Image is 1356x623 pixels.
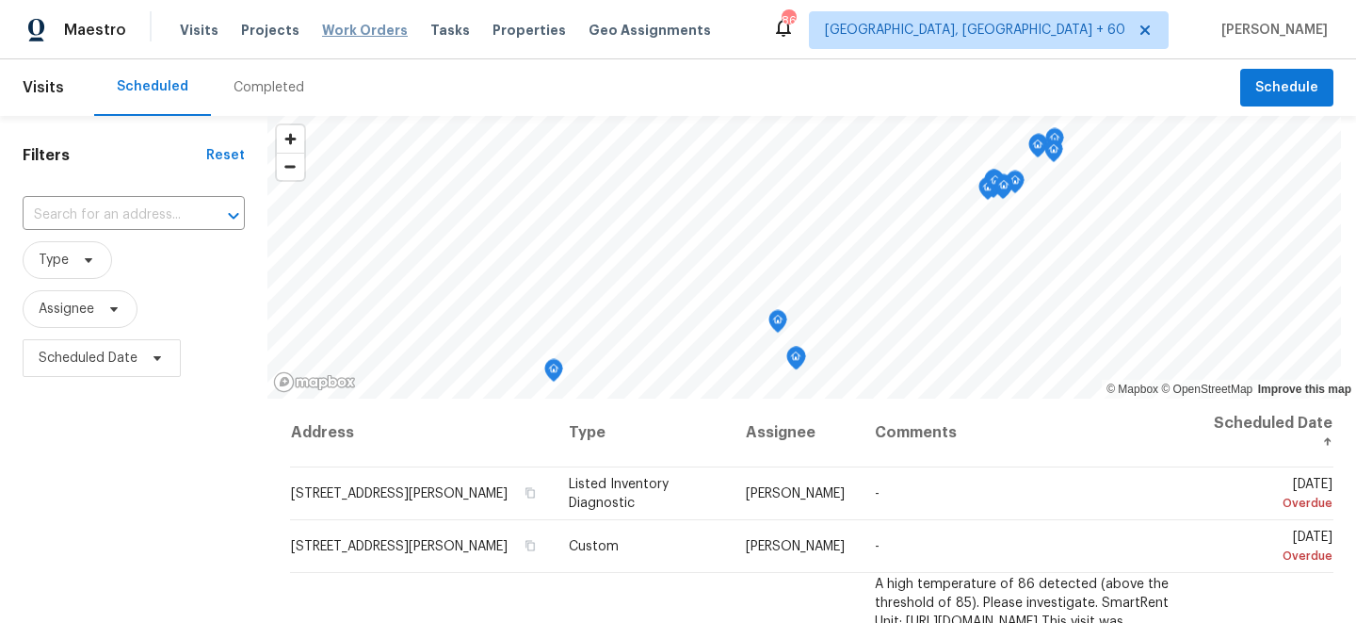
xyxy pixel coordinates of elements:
[768,310,787,339] div: Map marker
[985,170,1004,199] div: Map marker
[290,399,554,467] th: Address
[589,21,711,40] span: Geo Assignments
[277,153,304,180] button: Zoom out
[731,399,860,467] th: Assignee
[492,21,566,40] span: Properties
[787,347,806,376] div: Map marker
[986,171,1005,200] div: Map marker
[875,540,880,553] span: -
[291,487,508,500] span: [STREET_ADDRESS][PERSON_NAME]
[1028,135,1047,164] div: Map marker
[277,154,304,180] span: Zoom out
[267,116,1341,399] canvas: Map
[180,21,218,40] span: Visits
[1189,399,1333,467] th: Scheduled Date ↑
[1204,494,1332,513] div: Overdue
[569,540,619,553] span: Custom
[1240,69,1333,107] button: Schedule
[1255,76,1318,100] span: Schedule
[39,300,94,319] span: Assignee
[1006,171,1025,200] div: Map marker
[875,487,880,500] span: -
[746,540,845,553] span: [PERSON_NAME]
[277,125,304,153] button: Zoom in
[554,399,731,467] th: Type
[1204,478,1332,513] span: [DATE]
[430,24,470,37] span: Tasks
[786,347,805,376] div: Map marker
[234,78,304,97] div: Completed
[23,201,192,230] input: Search for an address...
[825,21,1125,40] span: [GEOGRAPHIC_DATA], [GEOGRAPHIC_DATA] + 60
[1214,21,1328,40] span: [PERSON_NAME]
[241,21,299,40] span: Projects
[569,478,669,510] span: Listed Inventory Diagnostic
[978,177,997,206] div: Map marker
[994,175,1013,205] div: Map marker
[322,21,408,40] span: Work Orders
[1029,134,1048,163] div: Map marker
[1204,531,1332,566] span: [DATE]
[117,77,188,96] div: Scheduled
[273,371,356,393] a: Mapbox homepage
[1204,547,1332,566] div: Overdue
[64,21,126,40] span: Maestro
[1258,383,1351,396] a: Improve this map
[1045,128,1064,157] div: Map marker
[994,174,1013,204] div: Map marker
[23,146,206,165] h1: Filters
[544,359,563,388] div: Map marker
[522,537,539,554] button: Copy Address
[782,11,795,30] div: 864
[860,399,1189,467] th: Comments
[746,487,845,500] span: [PERSON_NAME]
[206,146,245,165] div: Reset
[1106,383,1158,396] a: Mapbox
[39,251,69,270] span: Type
[522,484,539,501] button: Copy Address
[1044,139,1063,169] div: Map marker
[220,203,247,229] button: Open
[39,349,137,368] span: Scheduled Date
[984,170,1003,199] div: Map marker
[1161,383,1252,396] a: OpenStreetMap
[23,67,64,108] span: Visits
[291,540,508,553] span: [STREET_ADDRESS][PERSON_NAME]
